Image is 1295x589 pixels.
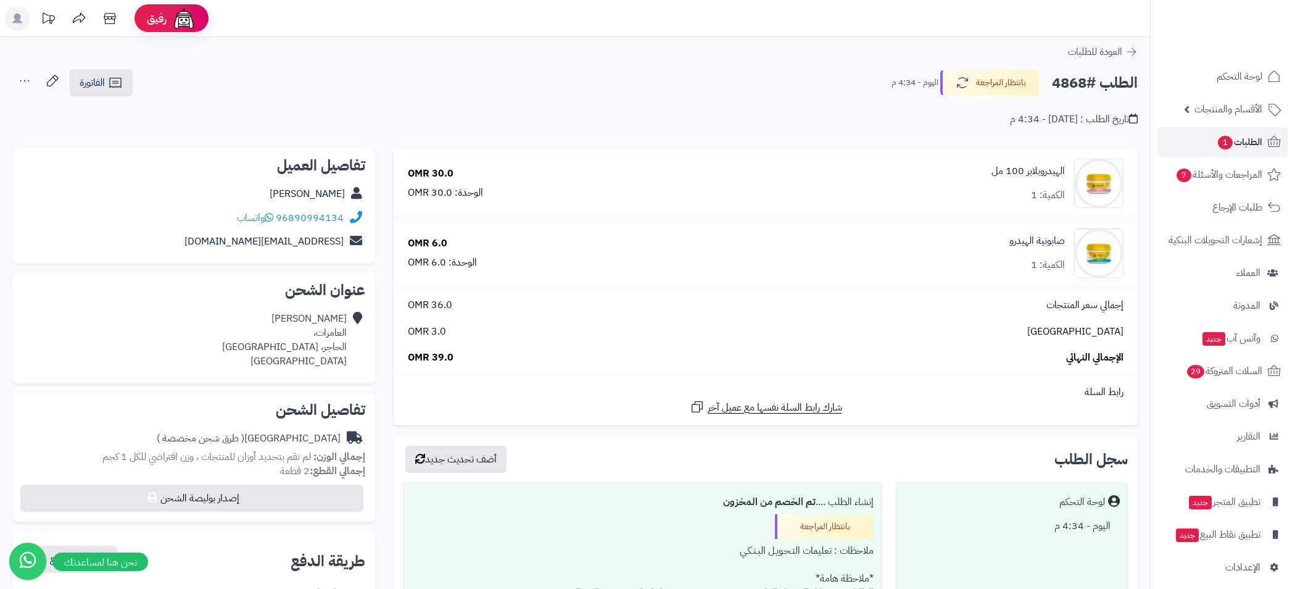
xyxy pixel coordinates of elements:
img: ai-face.png [172,6,196,31]
span: السلات المتروكة [1186,362,1262,380]
a: 96890994134 [276,211,344,225]
a: الفاتورة [70,69,133,96]
div: 6.0 OMR [408,236,447,251]
a: تطبيق المتجرجديد [1158,487,1288,517]
span: الإجمالي النهائي [1066,351,1123,365]
span: تطبيق نقاط البيع [1175,526,1260,543]
span: 29 [1186,364,1205,379]
span: العودة للطلبات [1068,44,1122,59]
span: [GEOGRAPHIC_DATA] [1027,325,1123,339]
a: وآتس آبجديد [1158,324,1288,353]
button: أضف تحديث جديد [405,446,507,473]
h2: عنوان الشحن [22,283,365,298]
b: تم الخصم من المخزون [723,495,816,509]
span: المراجعات والأسئلة [1175,166,1262,183]
span: 36.0 OMR [408,298,452,312]
span: الفاتورة [80,75,105,90]
small: 2 قطعة [280,464,365,478]
span: العملاء [1236,264,1260,282]
img: 1739577078-cm5o6oxsw00cn01n35fki020r_HUDRO_SOUP_w-90x90.png [1075,228,1123,278]
strong: إجمالي القطع: [310,464,365,478]
span: إشعارات التحويلات البنكية [1169,232,1262,249]
a: إشعارات التحويلات البنكية [1158,225,1288,255]
span: 3.0 OMR [408,325,446,339]
span: الطلبات [1217,133,1262,151]
a: الإعدادات [1158,553,1288,582]
span: 1 [1217,135,1233,150]
a: صابونية الهيدرو [1009,234,1065,248]
a: التقارير [1158,422,1288,451]
div: بانتظار المراجعة [775,514,874,539]
span: أدوات التسويق [1207,395,1260,412]
span: لم تقم بتحديد أوزان للمنتجات ، وزن افتراضي للكل 1 كجم [102,449,311,464]
div: اليوم - 4:34 م [904,514,1120,538]
a: لوحة التحكم [1158,62,1288,91]
a: الطلبات1 [1158,127,1288,157]
h3: سجل الطلب [1054,452,1128,467]
span: لوحة التحكم [1217,68,1262,85]
span: إجمالي سعر المنتجات [1046,298,1123,312]
h2: تفاصيل العميل [22,158,365,173]
span: ( طرق شحن مخصصة ) [157,431,244,446]
span: 39.0 OMR [408,351,453,365]
div: الوحدة: 30.0 OMR [408,186,483,200]
span: المدونة [1233,297,1260,314]
a: السلات المتروكة29 [1158,356,1288,386]
a: العودة للطلبات [1068,44,1138,59]
span: التطبيقات والخدمات [1185,461,1260,478]
img: logo-2.png [1211,18,1283,44]
a: واتساب [237,211,273,225]
div: الكمية: 1 [1031,188,1065,203]
span: وآتس آب [1201,330,1260,347]
span: جديد [1202,332,1225,346]
a: العملاء [1158,258,1288,288]
div: لوحة التحكم [1059,495,1105,509]
a: تحديثات المنصة [33,6,64,34]
button: بانتظار المراجعة [940,70,1039,96]
span: نسخ رابط الدفع [50,552,107,567]
a: أدوات التسويق [1158,389,1288,419]
div: [GEOGRAPHIC_DATA] [157,432,341,446]
a: [EMAIL_ADDRESS][DOMAIN_NAME] [184,234,344,249]
span: تطبيق المتجر [1188,493,1260,511]
a: التطبيقات والخدمات [1158,454,1288,484]
div: الكمية: 1 [1031,258,1065,272]
h2: الطلب #4868 [1052,70,1138,96]
span: الأقسام والمنتجات [1194,101,1262,118]
span: شارك رابط السلة نفسها مع عميل آخر [708,401,842,415]
div: الوحدة: 6.0 OMR [408,256,477,270]
span: رفيق [147,11,167,26]
div: [PERSON_NAME] العامرات، الحاجر، [GEOGRAPHIC_DATA] [GEOGRAPHIC_DATA] [222,312,347,368]
div: تاريخ الطلب : [DATE] - 4:34 م [1010,112,1138,127]
a: الهيدروبلابر 100 مل [991,164,1065,178]
strong: إجمالي الوزن: [313,449,365,464]
small: اليوم - 4:34 م [892,77,938,89]
span: 7 [1176,168,1192,183]
a: طلبات الإرجاع [1158,193,1288,222]
button: إصدار بوليصة الشحن [20,485,363,512]
span: جديد [1176,528,1199,542]
span: طلبات الإرجاع [1212,199,1262,216]
div: إنشاء الطلب .... [412,490,874,514]
a: شارك رابط السلة نفسها مع عميل آخر [690,399,842,415]
a: المراجعات والأسئلة7 [1158,160,1288,190]
a: تطبيق نقاط البيعجديد [1158,520,1288,549]
h2: تفاصيل الشحن [22,403,365,417]
div: 30.0 OMR [408,167,453,181]
a: المدونة [1158,291,1288,320]
a: [PERSON_NAME] [270,186,345,201]
span: الإعدادات [1225,559,1260,576]
div: رابط السلة [399,385,1133,399]
span: جديد [1189,496,1212,509]
h2: طريقة الدفع [291,554,365,569]
button: نسخ رابط الدفع [24,546,117,573]
span: التقارير [1237,428,1260,445]
img: 1739576658-cm5o7h3k200cz01n3d88igawy_HYDROBALAPER_w-90x90.jpg [1075,159,1123,208]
